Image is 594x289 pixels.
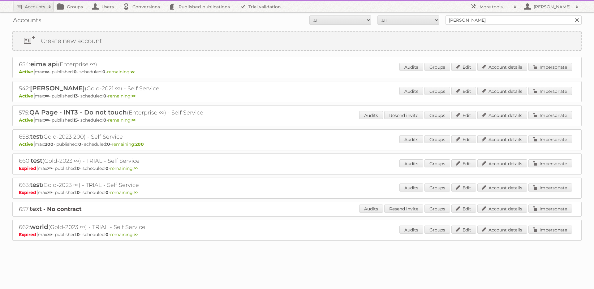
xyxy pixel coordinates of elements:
a: Impersonate [528,111,572,119]
p: max: - published: - scheduled: - [19,232,575,237]
a: Users [89,1,120,12]
a: Resend invite [384,111,423,119]
a: Impersonate [528,226,572,234]
a: Impersonate [528,205,572,213]
a: Groups [424,63,450,71]
span: QA Page - INT3 - Do not touch [29,109,127,116]
h2: 658: (Gold-2023 200) - Self Service [19,133,235,141]
p: max: - published: - scheduled: - [19,141,575,147]
a: Account details [477,226,527,234]
p: max: - published: - scheduled: - [19,190,575,195]
a: Groups [424,87,450,95]
strong: 0 [102,69,105,75]
strong: ∞ [134,166,138,171]
strong: ∞ [45,93,49,99]
a: Impersonate [528,159,572,167]
a: Audits [399,183,423,192]
a: Audits [359,205,383,213]
span: test [31,157,42,164]
strong: 0 [77,166,80,171]
span: Active [19,117,35,123]
p: max: - published: - scheduled: - [19,166,575,171]
span: text [30,205,42,213]
h2: 662: (Gold-2023 ∞) - TRIAL - Self Service [19,223,235,231]
h2: 654: (Enterprise ∞) [19,60,235,68]
a: Edit [451,111,476,119]
strong: 0 [78,141,81,147]
a: Impersonate [528,183,572,192]
a: Audits [399,135,423,143]
span: world [30,223,48,231]
strong: 200 [135,141,144,147]
p: max: - published: - scheduled: - [19,117,575,123]
a: Account details [477,135,527,143]
span: Active [19,93,35,99]
a: Resend invite [384,205,423,213]
h2: 663: (Gold-2023 ∞) - TRIAL - Self Service [19,181,235,189]
strong: 0 [105,232,109,237]
a: Groups [424,135,450,143]
a: Account details [477,87,527,95]
span: remaining: [108,93,136,99]
a: Account details [477,111,527,119]
span: eima api [30,60,58,68]
a: Groups [424,159,450,167]
a: Impersonate [528,87,572,95]
span: test [30,133,42,140]
a: 657:text - No contract [19,206,82,213]
span: Active [19,141,35,147]
a: Account details [477,205,527,213]
h2: More tools [480,4,510,10]
a: Audits [399,87,423,95]
a: Trial validation [236,1,287,12]
span: test [30,181,42,188]
h2: 575: (Enterprise ∞) - Self Service [19,109,235,117]
a: Conversions [120,1,166,12]
strong: ∞ [131,117,136,123]
span: remaining: [108,117,136,123]
a: Groups [424,226,450,234]
strong: 0 [105,166,109,171]
a: Audits [399,63,423,71]
a: Impersonate [528,135,572,143]
strong: 0 [77,190,80,195]
h2: Accounts [25,4,45,10]
strong: - No contract [43,206,82,213]
strong: ∞ [48,190,52,195]
h2: 542: (Gold-2021 ∞) - Self Service [19,84,235,93]
span: Expired [19,166,38,171]
span: remaining: [110,190,138,195]
a: Published publications [166,1,236,12]
strong: 0 [74,69,77,75]
a: Impersonate [528,63,572,71]
a: Account details [477,183,527,192]
strong: ∞ [134,190,138,195]
strong: ∞ [131,69,135,75]
strong: ∞ [45,69,49,75]
span: Expired [19,190,38,195]
a: Edit [451,183,476,192]
span: remaining: [112,141,144,147]
strong: 0 [77,232,80,237]
a: Edit [451,135,476,143]
strong: ∞ [48,232,52,237]
strong: 0 [103,93,106,99]
a: Edit [451,205,476,213]
strong: 0 [105,190,109,195]
a: Audits [399,226,423,234]
a: Accounts [12,1,54,12]
strong: 15 [74,117,78,123]
a: Account details [477,159,527,167]
a: Audits [399,159,423,167]
span: [PERSON_NAME] [30,84,85,92]
a: More tools [467,1,520,12]
strong: 0 [103,117,106,123]
a: Edit [451,63,476,71]
h2: 660: (Gold-2023 ∞) - TRIAL - Self Service [19,157,235,165]
span: Active [19,69,35,75]
a: Edit [451,159,476,167]
a: Account details [477,63,527,71]
strong: ∞ [45,117,49,123]
span: Expired [19,232,38,237]
strong: ∞ [131,93,136,99]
